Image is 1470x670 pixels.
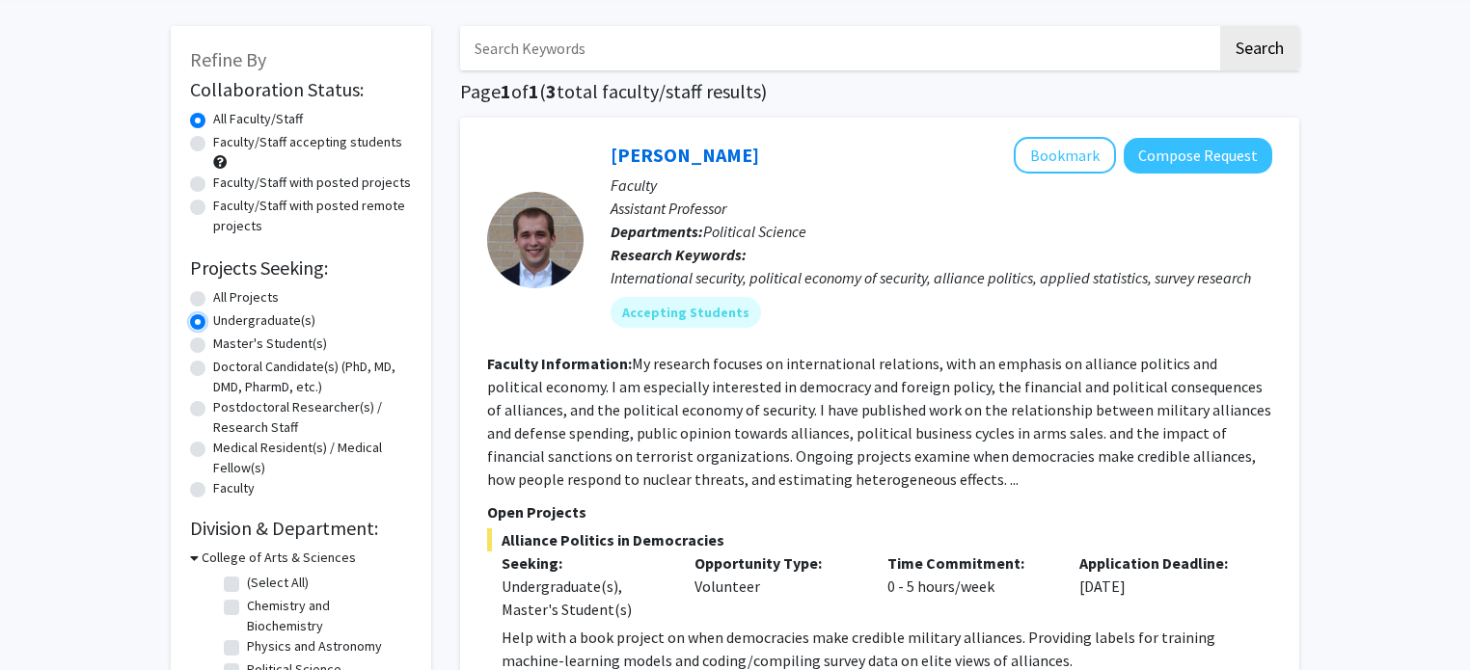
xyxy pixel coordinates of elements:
[202,548,356,568] h3: College of Arts & Sciences
[611,197,1272,220] p: Assistant Professor
[247,636,382,657] label: Physics and Astronomy
[190,256,412,280] h2: Projects Seeking:
[611,222,703,241] b: Departments:
[611,266,1272,289] div: International security, political economy of security, alliance politics, applied statistics, sur...
[680,551,873,621] div: Volunteer
[611,143,759,167] a: [PERSON_NAME]
[460,80,1299,103] h1: Page of ( total faculty/staff results)
[190,517,412,540] h2: Division & Department:
[502,575,666,621] div: Undergraduate(s), Master's Student(s)
[213,438,412,478] label: Medical Resident(s) / Medical Fellow(s)
[213,357,412,397] label: Doctoral Candidate(s) (PhD, MD, DMD, PharmD, etc.)
[887,551,1051,575] p: Time Commitment:
[190,78,412,101] h2: Collaboration Status:
[213,196,412,236] label: Faculty/Staff with posted remote projects
[213,109,303,129] label: All Faculty/Staff
[873,551,1066,621] div: 0 - 5 hours/week
[1014,137,1116,174] button: Add Joshua Alley to Bookmarks
[1220,26,1299,70] button: Search
[213,334,327,354] label: Master's Student(s)
[529,79,539,103] span: 1
[1065,551,1258,621] div: [DATE]
[546,79,557,103] span: 3
[1124,138,1272,174] button: Compose Request to Joshua Alley
[1079,551,1243,575] p: Application Deadline:
[502,551,666,575] p: Seeking:
[247,573,309,593] label: (Select All)
[611,297,761,328] mat-chip: Accepting Students
[611,245,747,264] b: Research Keywords:
[611,174,1272,197] p: Faculty
[460,26,1217,70] input: Search Keywords
[213,287,279,308] label: All Projects
[190,47,266,71] span: Refine By
[501,79,511,103] span: 1
[213,310,315,331] label: Undergraduate(s)
[487,354,632,373] b: Faculty Information:
[694,551,858,575] p: Opportunity Type:
[487,354,1271,489] fg-read-more: My research focuses on international relations, with an emphasis on alliance politics and politic...
[213,397,412,438] label: Postdoctoral Researcher(s) / Research Staff
[213,478,255,498] label: Faculty
[487,500,1272,523] p: Open Projects
[703,222,806,241] span: Political Science
[213,132,402,152] label: Faculty/Staff accepting students
[487,528,1272,551] span: Alliance Politics in Democracies
[14,583,82,656] iframe: Chat
[247,596,407,636] label: Chemistry and Biochemistry
[213,173,411,193] label: Faculty/Staff with posted projects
